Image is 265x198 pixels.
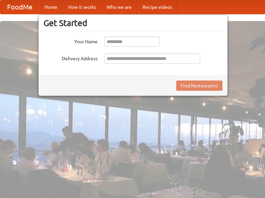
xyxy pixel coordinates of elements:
[63,0,101,14] a: How it works
[44,18,222,28] h3: Get Started
[39,0,63,14] a: Home
[101,0,137,14] a: Who we are
[44,53,98,62] label: Delivery Address
[176,81,222,91] button: Find Restaurants!
[44,37,98,45] label: Your Name
[137,0,178,14] a: Recipe videos
[0,0,39,14] a: FoodMe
